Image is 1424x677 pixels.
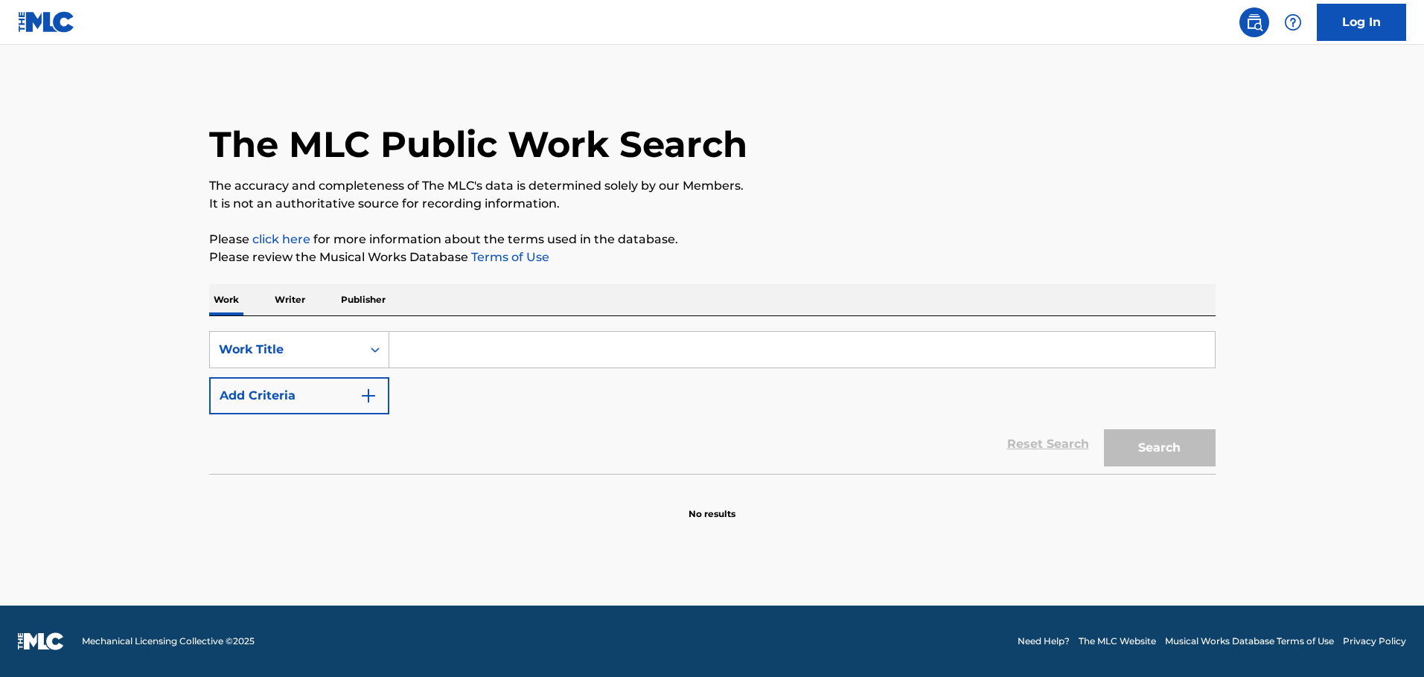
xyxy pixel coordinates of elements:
[209,377,389,414] button: Add Criteria
[336,284,390,315] p: Publisher
[18,632,64,650] img: logo
[82,635,255,648] span: Mechanical Licensing Collective © 2025
[209,122,747,167] h1: The MLC Public Work Search
[1284,13,1302,31] img: help
[219,341,353,359] div: Work Title
[209,331,1216,474] form: Search Form
[18,11,75,33] img: MLC Logo
[209,231,1216,248] p: Please for more information about the terms used in the database.
[1079,635,1156,648] a: The MLC Website
[209,284,243,315] p: Work
[252,232,310,246] a: click here
[1018,635,1070,648] a: Need Help?
[468,250,549,264] a: Terms of Use
[1278,7,1308,37] div: Help
[1343,635,1406,648] a: Privacy Policy
[1239,7,1269,37] a: Public Search
[360,387,377,405] img: 9d2ae6d4665cec9f34b9.svg
[270,284,310,315] p: Writer
[209,248,1216,266] p: Please review the Musical Works Database
[1350,606,1424,677] iframe: Chat Widget
[1165,635,1334,648] a: Musical Works Database Terms of Use
[209,195,1216,213] p: It is not an authoritative source for recording information.
[689,490,735,521] p: No results
[1245,13,1263,31] img: search
[1317,4,1406,41] a: Log In
[209,177,1216,195] p: The accuracy and completeness of The MLC's data is determined solely by our Members.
